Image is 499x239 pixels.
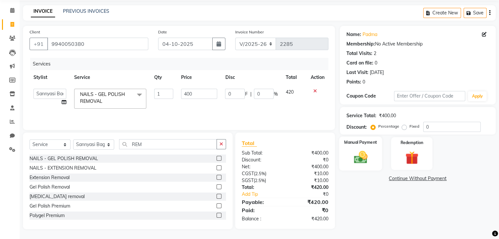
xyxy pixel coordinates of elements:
[285,150,333,156] div: ₹400.00
[30,29,40,35] label: Client
[70,70,150,85] th: Service
[250,91,251,98] span: |
[346,93,394,100] div: Coupon Code
[281,70,306,85] th: Total
[285,170,333,177] div: ₹10.00
[285,198,333,206] div: ₹420.00
[344,139,377,145] label: Manual Payment
[242,140,257,147] span: Total
[363,79,365,85] div: 0
[468,91,487,101] button: Apply
[237,191,293,198] a: Add Tip
[30,212,65,219] div: Polygel Premium
[237,156,285,163] div: Discount:
[346,60,373,66] div: Card on file:
[285,163,333,170] div: ₹400.00
[235,29,264,35] label: Invoice Number
[285,156,333,163] div: ₹0
[394,91,466,101] input: Enter Offer / Coupon Code
[237,198,285,206] div: Payable:
[346,79,361,85] div: Points:
[378,123,399,129] label: Percentage
[242,177,254,183] span: SGST
[363,31,377,38] a: Padma
[237,215,285,222] div: Balance :
[346,112,376,119] div: Service Total:
[30,193,85,200] div: [MEDICAL_DATA] removal
[349,150,371,165] img: _cash.svg
[401,140,423,146] label: Redemption
[237,177,285,184] div: ( )
[80,91,125,104] span: NAILS - GEL POLISH REMOVAL
[30,58,333,70] div: Services
[346,41,375,47] div: Membership:
[245,91,247,98] span: F
[374,50,376,57] div: 2
[30,203,70,210] div: Gel Polish Premium
[379,112,396,119] div: ₹400.00
[307,70,328,85] th: Action
[158,29,167,35] label: Date
[30,70,70,85] th: Stylist
[285,89,293,95] span: 420
[423,8,461,18] button: Create New
[63,8,109,14] a: PREVIOUS INVOICES
[30,38,48,50] button: +91
[401,150,423,166] img: _gift.svg
[370,69,384,76] div: [DATE]
[177,70,221,85] th: Price
[346,124,367,131] div: Discount:
[346,31,361,38] div: Name:
[293,191,333,198] div: ₹0
[237,163,285,170] div: Net:
[30,184,70,191] div: Gel Polish Removal
[242,171,254,176] span: CGST
[237,184,285,191] div: Total:
[346,69,368,76] div: Last Visit:
[221,70,281,85] th: Disc
[285,206,333,214] div: ₹0
[30,155,98,162] div: NAILS - GEL POLISH REMOVAL
[237,206,285,214] div: Paid:
[102,98,105,104] a: x
[409,123,419,129] label: Fixed
[150,70,177,85] th: Qty
[255,171,265,176] span: 2.5%
[375,60,377,66] div: 0
[464,8,487,18] button: Save
[237,150,285,156] div: Sub Total:
[47,38,148,50] input: Search by Name/Mobile/Email/Code
[285,177,333,184] div: ₹10.00
[255,178,265,183] span: 2.5%
[346,50,372,57] div: Total Visits:
[237,170,285,177] div: ( )
[346,41,489,47] div: No Active Membership
[341,175,494,182] a: Continue Without Payment
[285,215,333,222] div: ₹420.00
[119,139,217,149] input: Search or Scan
[274,91,278,98] span: %
[30,165,96,172] div: NAILS - EXTENSION REMOVAL
[30,174,70,181] div: Extension Removal
[285,184,333,191] div: ₹420.00
[31,6,55,17] a: INVOICE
